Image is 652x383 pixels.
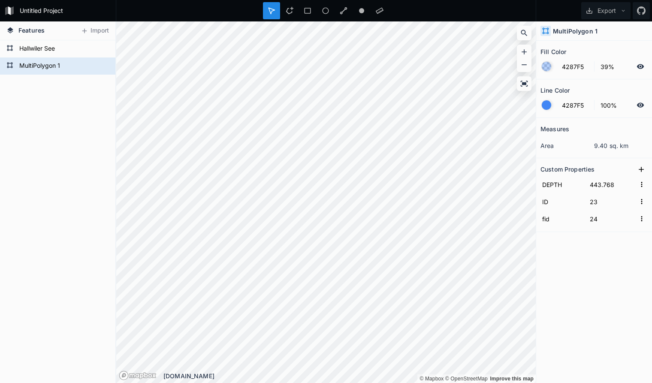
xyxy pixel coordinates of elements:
h4: MultiPolygon 1 [553,27,598,36]
input: Name [540,178,584,191]
h2: Measures [540,122,569,136]
h2: Custom Properties [540,163,595,176]
h2: Line Color [540,84,570,97]
input: Name [540,212,584,225]
div: [DOMAIN_NAME] [163,371,536,380]
h2: Fill Color [540,45,566,58]
dd: 9.40 sq. km [594,141,648,150]
a: Map feedback [490,376,534,382]
button: Import [76,24,113,38]
a: Mapbox [420,376,444,382]
button: Export [581,2,631,19]
input: Empty [588,212,636,225]
a: Mapbox logo [119,371,157,380]
span: Features [18,26,45,35]
dt: area [540,141,594,150]
input: Empty [588,178,636,191]
input: Name [540,195,584,208]
a: OpenStreetMap [445,376,488,382]
input: Empty [588,195,636,208]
